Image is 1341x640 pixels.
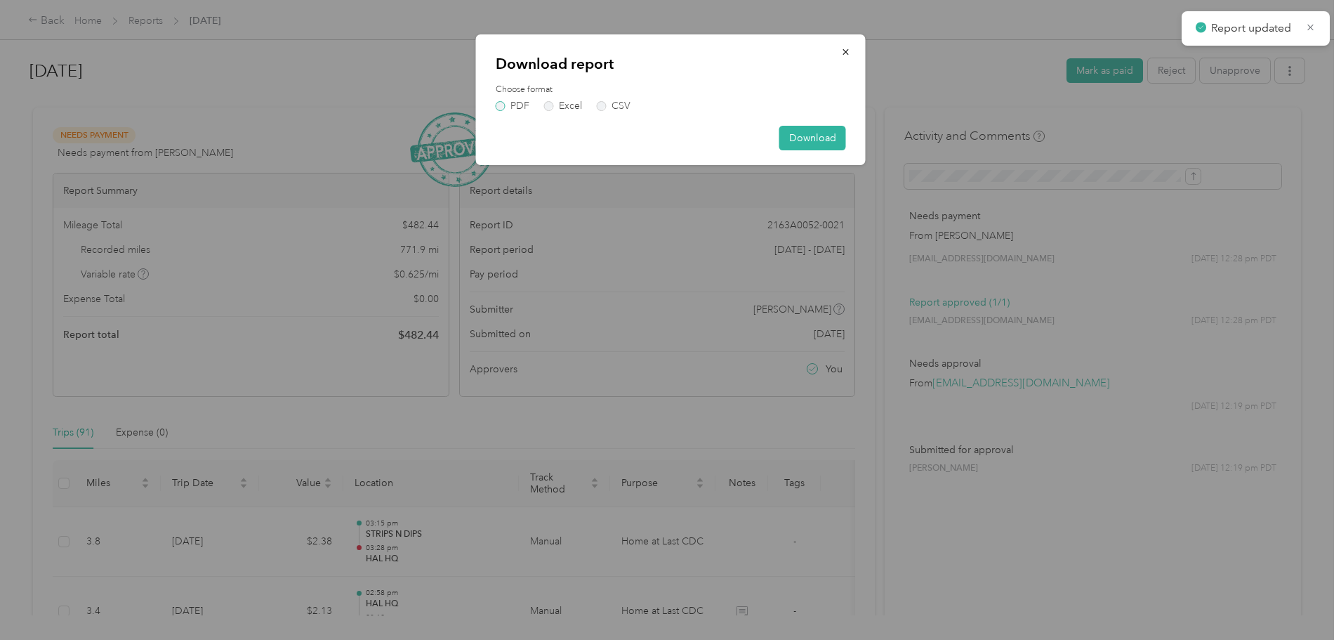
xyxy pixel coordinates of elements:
p: Report updated [1211,20,1295,37]
label: CSV [597,101,630,111]
label: PDF [496,101,529,111]
label: Choose format [496,84,846,96]
iframe: Everlance-gr Chat Button Frame [1262,561,1341,640]
p: Download report [496,54,846,74]
button: Download [779,126,846,150]
label: Excel [544,101,582,111]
